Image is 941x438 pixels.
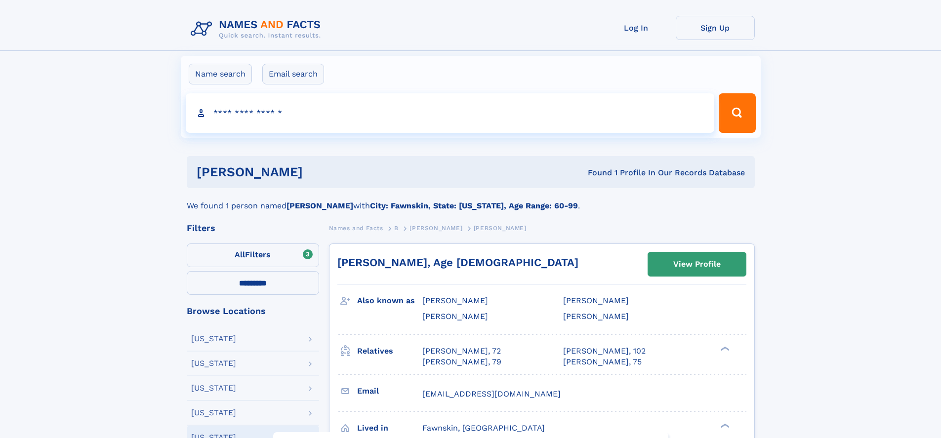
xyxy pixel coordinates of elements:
[191,409,236,417] div: [US_STATE]
[422,423,545,433] span: Fawnskin, [GEOGRAPHIC_DATA]
[563,296,629,305] span: [PERSON_NAME]
[191,384,236,392] div: [US_STATE]
[191,359,236,367] div: [US_STATE]
[563,357,642,367] a: [PERSON_NAME], 75
[235,250,245,259] span: All
[718,422,730,429] div: ❯
[719,93,755,133] button: Search Button
[286,201,353,210] b: [PERSON_NAME]
[187,224,319,233] div: Filters
[422,357,501,367] a: [PERSON_NAME], 79
[186,93,715,133] input: search input
[370,201,578,210] b: City: Fawnskin, State: [US_STATE], Age Range: 60-99
[329,222,383,234] a: Names and Facts
[187,16,329,42] img: Logo Names and Facts
[357,420,422,437] h3: Lived in
[445,167,745,178] div: Found 1 Profile In Our Records Database
[648,252,746,276] a: View Profile
[357,292,422,309] h3: Also known as
[422,346,501,357] a: [PERSON_NAME], 72
[394,222,399,234] a: B
[563,346,646,357] a: [PERSON_NAME], 102
[673,253,721,276] div: View Profile
[422,312,488,321] span: [PERSON_NAME]
[189,64,252,84] label: Name search
[409,225,462,232] span: [PERSON_NAME]
[718,345,730,352] div: ❯
[197,166,446,178] h1: [PERSON_NAME]
[409,222,462,234] a: [PERSON_NAME]
[597,16,676,40] a: Log In
[187,307,319,316] div: Browse Locations
[563,312,629,321] span: [PERSON_NAME]
[422,389,561,398] span: [EMAIL_ADDRESS][DOMAIN_NAME]
[422,296,488,305] span: [PERSON_NAME]
[187,243,319,267] label: Filters
[187,188,755,212] div: We found 1 person named with .
[337,256,578,269] a: [PERSON_NAME], Age [DEMOGRAPHIC_DATA]
[191,335,236,343] div: [US_STATE]
[394,225,399,232] span: B
[357,383,422,399] h3: Email
[676,16,755,40] a: Sign Up
[262,64,324,84] label: Email search
[357,343,422,359] h3: Relatives
[474,225,527,232] span: [PERSON_NAME]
